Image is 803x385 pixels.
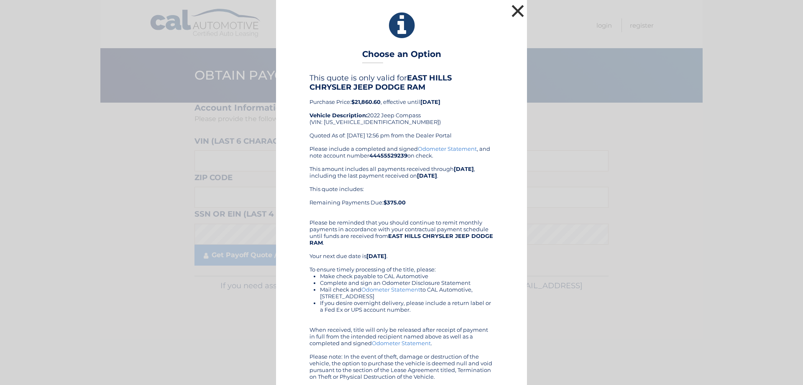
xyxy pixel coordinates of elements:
[366,253,386,259] b: [DATE]
[509,3,526,19] button: ×
[372,340,431,346] a: Odometer Statement
[369,152,407,159] b: 44455529239
[420,98,440,105] b: [DATE]
[309,73,494,145] div: Purchase Price: , effective until 2022 Jeep Compass (VIN: [US_VEHICLE_IDENTIFICATION_NUMBER]) Quo...
[384,199,406,206] b: $375.00
[320,300,494,313] li: If you desire overnight delivery, please include a return label or a Fed Ex or UPS account number.
[351,98,381,105] b: $21,860.60
[418,145,477,152] a: Odometer Statement
[309,73,494,92] h4: This quote is only valid for
[309,145,494,380] div: Please include a completed and signed , and note account number on check. This amount includes al...
[309,112,367,119] strong: Vehicle Description:
[309,73,452,92] b: EAST HILLS CHRYSLER JEEP DODGE RAM
[361,286,420,293] a: Odometer Statement
[320,273,494,279] li: Make check payable to CAL Automotive
[320,279,494,286] li: Complete and sign an Odometer Disclosure Statement
[309,233,493,246] b: EAST HILLS CHRYSLER JEEP DODGE RAM
[417,172,437,179] b: [DATE]
[362,49,441,64] h3: Choose an Option
[320,286,494,300] li: Mail check and to CAL Automotive, [STREET_ADDRESS]
[309,186,494,212] div: This quote includes: Remaining Payments Due:
[454,165,474,172] b: [DATE]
